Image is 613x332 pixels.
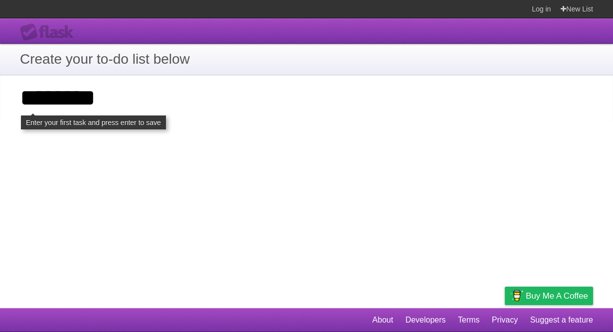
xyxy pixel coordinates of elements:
a: Buy me a coffee [505,287,593,305]
a: Privacy [492,311,518,330]
h1: Create your to-do list below [20,49,593,70]
a: Suggest a feature [530,311,593,330]
a: Terms [458,311,480,330]
span: Buy me a coffee [526,287,588,305]
a: About [372,311,393,330]
img: Buy me a coffee [510,287,523,304]
a: Developers [405,311,446,330]
div: Flask [20,23,80,41]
